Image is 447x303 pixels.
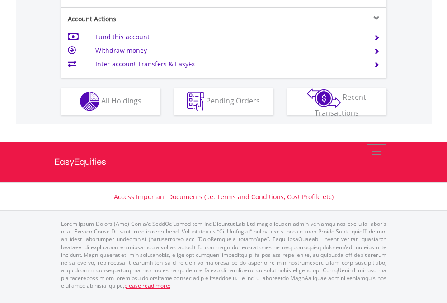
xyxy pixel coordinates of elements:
[307,88,341,108] img: transactions-zar-wht.png
[80,92,99,111] img: holdings-wht.png
[174,88,273,115] button: Pending Orders
[95,30,362,44] td: Fund this account
[61,14,224,23] div: Account Actions
[187,92,204,111] img: pending_instructions-wht.png
[124,282,170,289] a: please read more:
[95,44,362,57] td: Withdraw money
[61,88,160,115] button: All Holdings
[206,95,260,105] span: Pending Orders
[61,220,386,289] p: Lorem Ipsum Dolors (Ame) Con a/e SeddOeiusmod tem InciDiduntut Lab Etd mag aliquaen admin veniamq...
[101,95,141,105] span: All Holdings
[287,88,386,115] button: Recent Transactions
[54,142,393,182] a: EasyEquities
[95,57,362,71] td: Inter-account Transfers & EasyFx
[114,192,334,201] a: Access Important Documents (i.e. Terms and Conditions, Cost Profile etc)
